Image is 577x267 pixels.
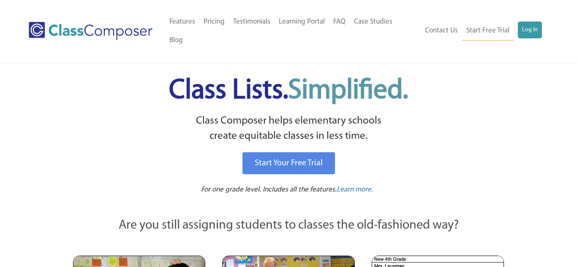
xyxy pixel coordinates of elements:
nav: Header Menu [165,13,419,50]
a: Learn more. [337,185,373,195]
a: Pricing [199,13,229,31]
a: Start Your Free Trial [242,152,335,174]
span: For one grade level. Includes all the features. [201,186,337,193]
a: Learning Portal [275,13,329,31]
span: Learn more. [337,186,373,193]
a: Contact Us [421,22,462,40]
span: Class Lists. [169,77,408,105]
p: Class Composer helps elementary schools create equitable classes in less time. [72,113,505,144]
a: Start Free Trial [462,22,514,40]
span: Simplified. [288,77,408,105]
a: Testimonials [229,13,275,31]
a: Blog [165,31,187,50]
span: Start Your Free Trial [255,159,323,167]
nav: Header Menu [418,22,542,40]
a: Case Studies [350,13,397,31]
a: Log In [518,22,542,38]
img: Class Composer [29,22,152,40]
a: FAQ [329,13,350,31]
a: Features [165,13,199,31]
p: Are you still assigning students to classes the old-fashioned way? [73,216,504,235]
